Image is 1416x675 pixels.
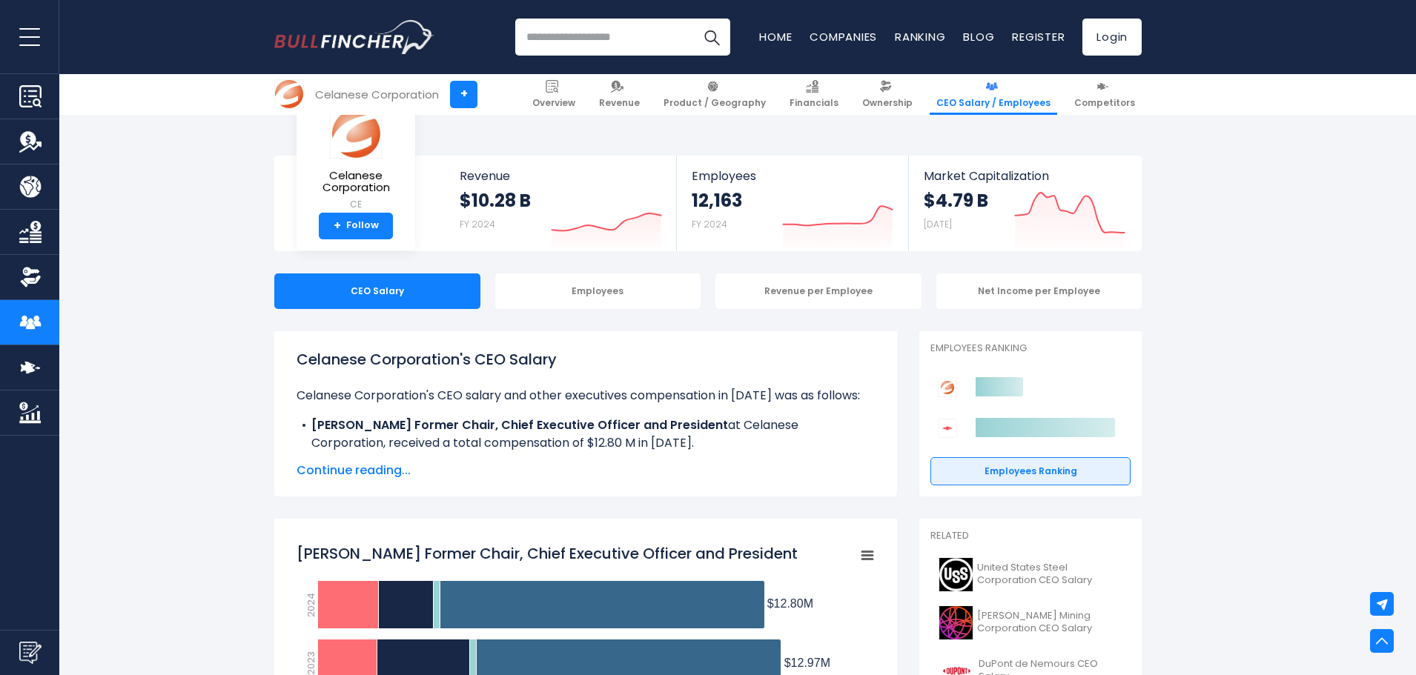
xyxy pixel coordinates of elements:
a: Competitors [1068,74,1142,115]
span: [PERSON_NAME] Mining Corporation CEO Salary [977,610,1122,635]
a: Employees Ranking [930,457,1131,485]
p: Celanese Corporation's CEO salary and other executives compensation in [DATE] was as follows: [297,387,875,405]
a: [PERSON_NAME] Mining Corporation CEO Salary [930,602,1131,643]
p: Related [930,530,1131,542]
tspan: $12.97M [784,656,830,669]
span: Revenue [599,97,640,109]
span: Celanese Corporation [308,170,403,194]
span: Continue reading... [297,462,875,479]
div: CEO Salary [274,273,480,309]
h1: Celanese Corporation's CEO Salary [297,348,875,370]
a: Go to homepage [274,20,434,54]
small: FY 2024 [692,218,727,230]
span: United States Steel Corporation CEO Salary [977,562,1122,587]
small: FY 2024 [460,218,495,230]
b: [PERSON_NAME] Former Chair, Chief Executive Officer and President [311,416,728,433]
div: Revenue per Employee [715,273,922,309]
div: Celanese Corporation [315,86,439,103]
tspan: [PERSON_NAME] Former Chair, Chief Executive Officer and President [297,543,798,564]
a: Blog [963,29,994,44]
img: Ownership [19,266,42,288]
div: Employees [495,273,701,309]
a: Employees 12,163 FY 2024 [677,156,907,251]
img: CE logo [330,109,382,159]
strong: + [334,219,341,233]
img: Bullfincher logo [274,20,434,54]
a: Financials [783,74,845,115]
div: Net Income per Employee [936,273,1142,309]
img: Dow competitors logo [938,419,957,438]
a: Ranking [895,29,945,44]
text: 2023 [304,651,318,675]
span: CEO Salary / Employees [936,97,1051,109]
strong: $10.28 B [460,189,531,212]
span: Overview [532,97,575,109]
span: Competitors [1074,97,1135,109]
a: Product / Geography [657,74,772,115]
a: Companies [810,29,877,44]
tspan: $12.80M [767,597,813,610]
img: Celanese Corporation competitors logo [938,378,957,397]
a: Home [759,29,792,44]
span: Financials [790,97,838,109]
p: Employees Ranking [930,342,1131,355]
strong: $4.79 B [924,189,988,212]
span: Revenue [460,169,662,183]
a: Login [1082,19,1142,56]
span: Market Capitalization [924,169,1125,183]
a: Overview [526,74,582,115]
a: Celanese Corporation CE [308,108,404,213]
span: Employees [692,169,893,183]
a: CEO Salary / Employees [930,74,1057,115]
img: X logo [939,558,973,591]
strong: 12,163 [692,189,742,212]
li: at Celanese Corporation, received a total compensation of $12.80 M in [DATE]. [297,416,875,452]
a: United States Steel Corporation CEO Salary [930,554,1131,595]
a: Revenue $10.28 B FY 2024 [445,156,677,251]
a: Register [1012,29,1065,44]
a: +Follow [319,213,393,239]
img: B logo [939,606,973,639]
text: 2024 [304,593,318,617]
a: + [450,81,477,108]
img: CE logo [275,80,303,108]
button: Search [693,19,730,56]
a: Revenue [592,74,646,115]
small: [DATE] [924,218,952,230]
span: Product / Geography [664,97,766,109]
a: Market Capitalization $4.79 B [DATE] [909,156,1140,251]
small: CE [308,198,403,211]
a: Ownership [856,74,919,115]
span: Ownership [862,97,913,109]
